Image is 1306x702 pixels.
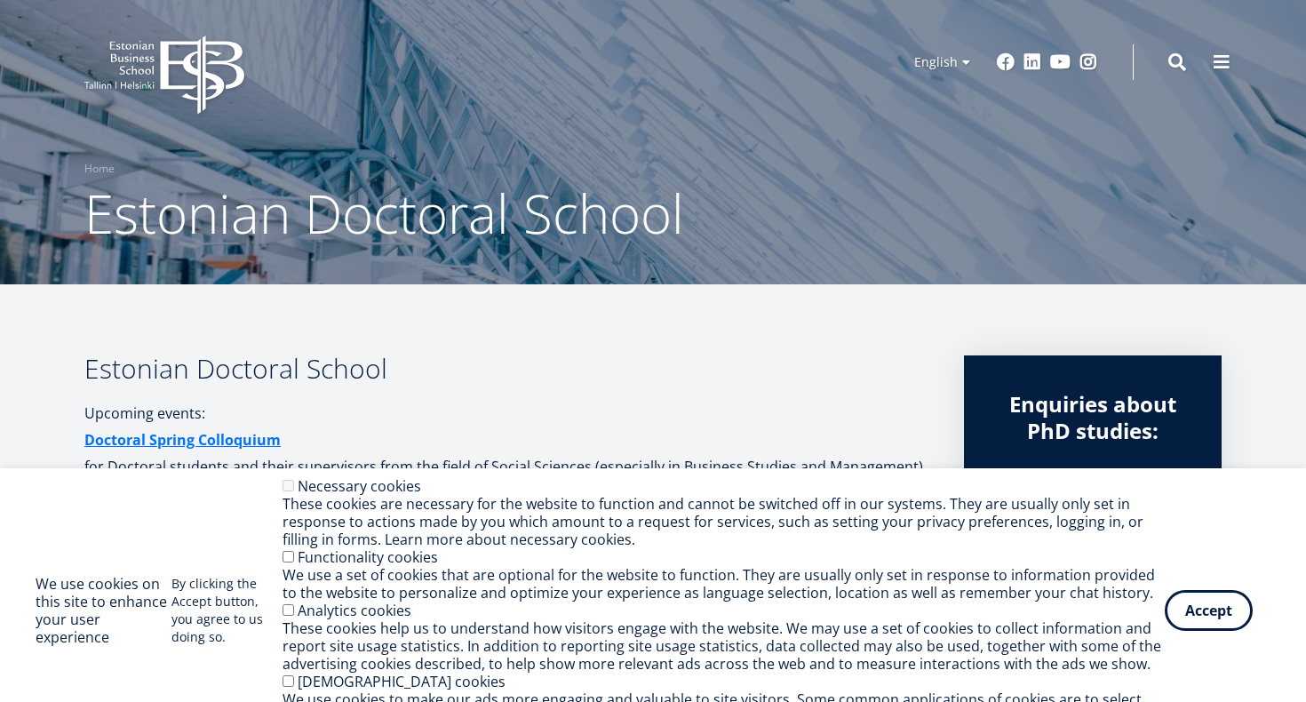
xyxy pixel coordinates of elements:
[1079,53,1097,71] a: Instagram
[283,566,1165,602] div: We use a set of cookies that are optional for the website to function. They are usually only set ...
[298,601,411,620] label: Analytics cookies
[283,619,1165,673] div: These cookies help us to understand how visitors engage with the website. We may use a set of coo...
[283,495,1165,548] div: These cookies are necessary for the website to function and cannot be switched off in our systems...
[84,400,928,427] p: Upcoming events:
[84,350,387,387] b: Estonian Doctoral School
[1165,590,1253,631] button: Accept
[1023,53,1041,71] a: Linkedin
[999,462,1186,515] a: [EMAIL_ADDRESS][DOMAIN_NAME]
[1050,53,1071,71] a: Youtube
[997,53,1015,71] a: Facebook
[84,430,281,450] strong: Doctoral Spring Colloquium
[298,476,421,496] label: Necessary cookies
[84,427,928,586] p: for Doctoral students and their supervisors from the field of Social Sciences (especially in Busi...
[84,160,115,178] a: Home
[298,547,438,567] label: Functionality cookies
[298,672,506,691] label: [DEMOGRAPHIC_DATA] cookies
[36,575,171,646] h2: We use cookies on this site to enhance your user experience
[171,575,282,646] p: By clicking the Accept button, you agree to us doing so.
[999,391,1186,444] div: Enquiries about PhD studies:
[84,427,281,453] a: Doctoral Spring Colloquium
[84,177,684,250] span: Estonian Doctoral School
